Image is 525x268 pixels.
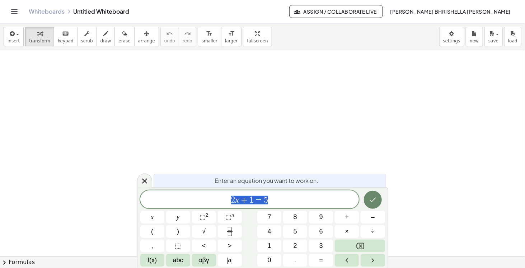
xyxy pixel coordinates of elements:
[227,255,233,265] span: a
[390,8,511,15] span: [PERSON_NAME] BHRISHELLA [PERSON_NAME]
[140,240,164,252] button: ,
[166,211,190,223] button: y
[77,27,97,46] button: scrub
[202,227,206,236] span: √
[4,27,24,46] button: insert
[247,38,268,43] span: fullscreen
[147,255,157,265] span: f(x)
[198,255,209,265] span: αβγ
[508,38,517,43] span: load
[257,240,281,252] button: 1
[118,38,130,43] span: erase
[364,191,382,209] button: Done
[183,38,192,43] span: redo
[484,27,503,46] button: save
[470,38,479,43] span: new
[294,241,297,251] span: 2
[225,213,231,221] span: ⬚
[231,257,233,264] span: |
[371,212,375,222] span: –
[202,38,217,43] span: smaller
[371,227,375,236] span: ÷
[257,225,281,238] button: 4
[8,38,20,43] span: insert
[264,196,268,204] span: 5
[309,240,333,252] button: 3
[200,213,206,221] span: ⬚
[206,212,208,218] sup: 2
[235,195,239,204] var: x
[166,29,173,38] i: undo
[309,254,333,267] button: Equals
[309,225,333,238] button: 6
[257,211,281,223] button: 7
[227,257,228,264] span: |
[151,241,153,251] span: ,
[62,29,69,38] i: keyboard
[218,254,242,267] button: Absolute value
[184,29,191,38] i: redo
[192,240,216,252] button: Less than
[504,27,521,46] button: load
[335,225,359,238] button: Times
[218,211,242,223] button: Superscript
[283,240,307,252] button: 2
[198,27,221,46] button: format_sizesmaller
[289,5,383,18] button: Assign / Collaborate Live
[294,255,296,265] span: .
[439,27,464,46] button: settings
[309,211,333,223] button: 9
[225,38,238,43] span: larger
[335,240,385,252] button: Backspace
[81,38,93,43] span: scrub
[202,241,206,251] span: <
[192,211,216,223] button: Squared
[140,254,164,267] button: Functions
[166,254,190,267] button: Alphabet
[239,196,249,204] span: +
[9,6,20,17] button: Toggle navigation
[249,196,254,204] span: 1
[254,196,264,204] span: =
[166,240,190,252] button: Placeholder
[257,254,281,267] button: 0
[231,196,235,204] span: 2
[231,212,234,218] sup: n
[218,240,242,252] button: Greater than
[443,38,460,43] span: settings
[179,27,196,46] button: redoredo
[283,225,307,238] button: 5
[488,38,498,43] span: save
[319,212,323,222] span: 9
[294,227,297,236] span: 5
[140,211,164,223] button: x
[114,27,134,46] button: erase
[335,211,359,223] button: Plus
[177,227,179,236] span: )
[175,241,181,251] span: ⬚
[206,29,213,38] i: format_size
[173,255,183,265] span: abc
[345,227,349,236] span: ×
[134,27,159,46] button: arrange
[295,8,377,15] span: Assign / Collaborate Live
[361,211,385,223] button: Minus
[319,241,323,251] span: 3
[319,227,323,236] span: 6
[177,212,179,222] span: y
[319,255,323,265] span: =
[25,27,54,46] button: transform
[166,225,190,238] button: )
[97,27,115,46] button: draw
[268,212,271,222] span: 7
[58,38,74,43] span: keypad
[228,241,232,251] span: >
[138,38,155,43] span: arrange
[361,254,385,267] button: Right arrow
[221,27,242,46] button: format_sizelarger
[140,225,164,238] button: (
[218,225,242,238] button: Fraction
[384,5,516,18] button: [PERSON_NAME] BHRISHELLA [PERSON_NAME]
[283,254,307,267] button: .
[345,212,349,222] span: +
